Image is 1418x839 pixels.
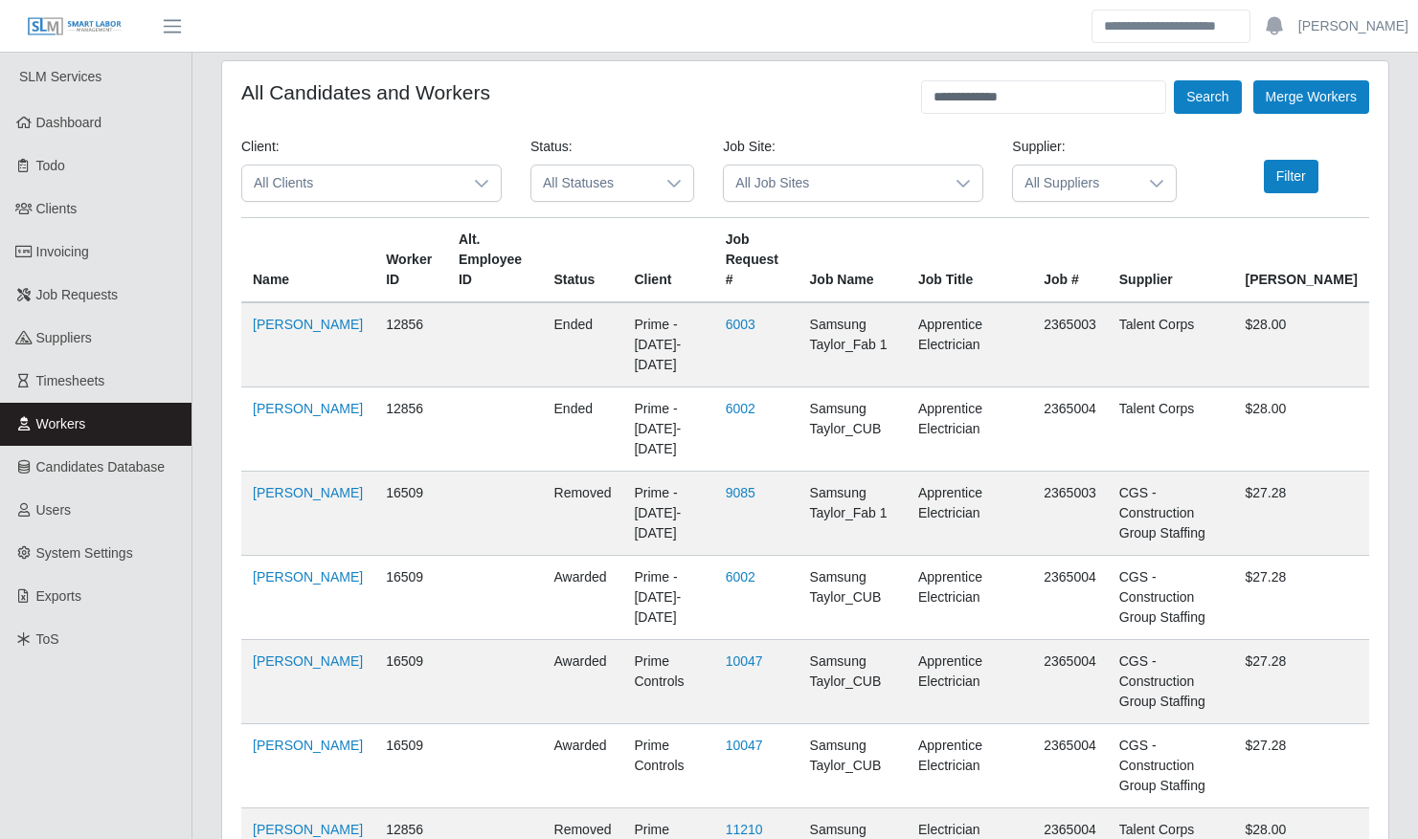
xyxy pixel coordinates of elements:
td: Apprentice Electrician [907,387,1032,472]
label: Supplier: [1012,137,1065,157]
th: Client [622,218,713,303]
th: Job Title [907,218,1032,303]
img: SLM Logo [27,16,123,37]
td: $28.00 [1233,387,1369,472]
td: Samsung Taylor_CUB [799,640,907,724]
td: $27.28 [1233,556,1369,640]
span: All Suppliers [1013,166,1137,201]
span: Clients [36,201,78,216]
td: Prime Controls [622,724,713,808]
h4: All Candidates and Workers [241,80,490,104]
th: [PERSON_NAME] [1233,218,1369,303]
td: 2365004 [1032,556,1108,640]
td: CGS - Construction Group Staffing [1108,556,1234,640]
span: All Statuses [531,166,655,201]
td: Apprentice Electrician [907,472,1032,556]
td: 16509 [374,724,447,808]
td: 2365004 [1032,387,1108,472]
span: Users [36,502,72,518]
a: 11210 [726,822,763,837]
a: [PERSON_NAME] [253,485,363,500]
span: Candidates Database [36,459,166,475]
span: Exports [36,588,81,604]
a: 6002 [726,401,755,416]
td: Apprentice Electrician [907,302,1032,387]
a: [PERSON_NAME] [253,653,363,669]
td: 12856 [374,387,447,472]
td: awarded [543,640,623,724]
td: Prime - [DATE]-[DATE] [622,302,713,387]
td: Apprentice Electrician [907,724,1032,808]
td: ended [543,387,623,472]
td: Talent Corps [1108,302,1234,387]
a: 10047 [726,653,763,669]
td: Talent Corps [1108,387,1234,472]
span: System Settings [36,545,133,561]
td: $27.28 [1233,724,1369,808]
input: Search [1092,10,1250,43]
th: Name [241,218,374,303]
th: Job Request # [714,218,799,303]
button: Merge Workers [1253,80,1369,114]
td: Prime Controls [622,640,713,724]
td: removed [543,472,623,556]
td: 12856 [374,302,447,387]
button: Search [1174,80,1241,114]
a: [PERSON_NAME] [253,401,363,416]
td: CGS - Construction Group Staffing [1108,640,1234,724]
th: Job Name [799,218,907,303]
td: 2365004 [1032,724,1108,808]
span: SLM Services [19,69,101,84]
a: 6002 [726,569,755,585]
td: Samsung Taylor_Fab 1 [799,472,907,556]
a: [PERSON_NAME] [253,738,363,753]
td: $27.28 [1233,640,1369,724]
td: ended [543,302,623,387]
span: Invoicing [36,244,89,259]
td: Prime - [DATE]-[DATE] [622,387,713,472]
label: Client: [241,137,280,157]
span: Timesheets [36,373,105,388]
label: Status: [530,137,573,157]
td: Prime - [DATE]-[DATE] [622,556,713,640]
a: [PERSON_NAME] [253,822,363,837]
td: 16509 [374,556,447,640]
span: Todo [36,158,65,173]
td: Samsung Taylor_CUB [799,556,907,640]
th: Worker ID [374,218,447,303]
span: All Job Sites [724,166,944,201]
td: awarded [543,556,623,640]
span: All Clients [242,166,462,201]
td: Apprentice Electrician [907,640,1032,724]
td: 16509 [374,640,447,724]
td: Samsung Taylor_Fab 1 [799,302,907,387]
th: Status [543,218,623,303]
a: [PERSON_NAME] [253,317,363,332]
td: $27.28 [1233,472,1369,556]
td: 2365003 [1032,302,1108,387]
td: 2365003 [1032,472,1108,556]
a: 9085 [726,485,755,500]
span: Suppliers [36,330,92,345]
td: 16509 [374,472,447,556]
td: CGS - Construction Group Staffing [1108,472,1234,556]
label: Job Site: [723,137,775,157]
a: [PERSON_NAME] [1298,16,1408,36]
span: Dashboard [36,115,102,130]
span: ToS [36,631,59,647]
td: Prime - [DATE]-[DATE] [622,472,713,556]
th: Job # [1032,218,1108,303]
td: awarded [543,724,623,808]
a: 10047 [726,738,763,753]
th: Alt. Employee ID [447,218,543,303]
td: $28.00 [1233,302,1369,387]
span: Workers [36,416,86,431]
th: Supplier [1108,218,1234,303]
td: 2365004 [1032,640,1108,724]
a: [PERSON_NAME] [253,569,363,585]
td: Samsung Taylor_CUB [799,387,907,472]
td: Apprentice Electrician [907,556,1032,640]
a: 6003 [726,317,755,332]
span: Job Requests [36,287,119,302]
td: Samsung Taylor_CUB [799,724,907,808]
